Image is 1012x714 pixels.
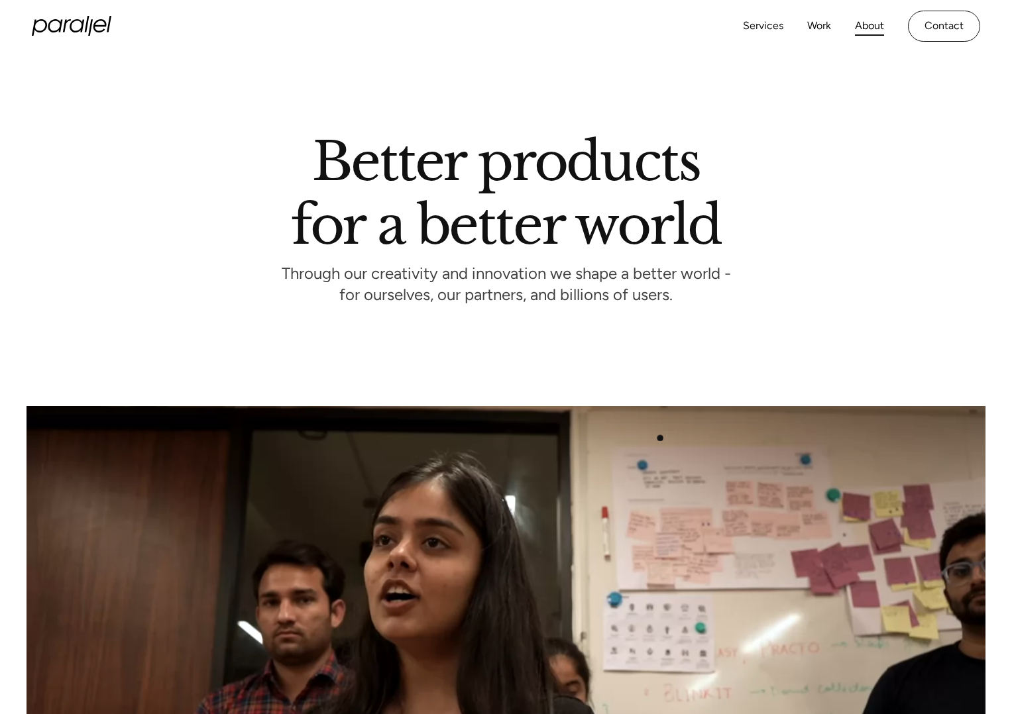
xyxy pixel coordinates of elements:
[743,17,783,36] a: Services
[807,17,831,36] a: Work
[855,17,884,36] a: About
[282,268,731,304] p: Through our creativity and innovation we shape a better world - for ourselves, our partners, and ...
[908,11,980,42] a: Contact
[291,142,721,244] h1: Better products for a better world
[32,16,111,36] a: home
